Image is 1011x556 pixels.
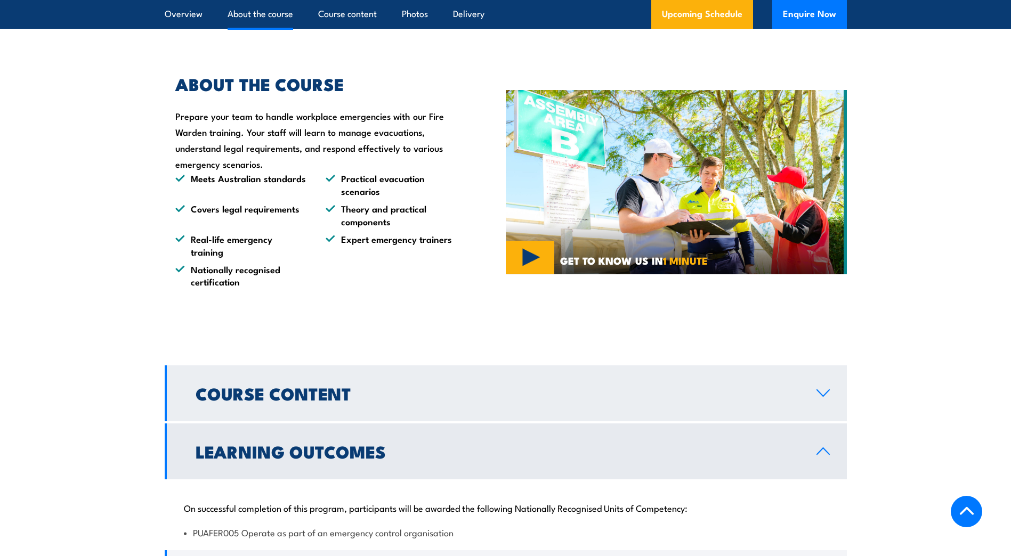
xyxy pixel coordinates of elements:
h2: Learning Outcomes [196,444,799,459]
li: Real-life emergency training [175,233,306,258]
div: Prepare your team to handle workplace emergencies with our Fire Warden training. Your staff will ... [165,76,457,288]
li: Nationally recognised certification [175,263,306,288]
li: Meets Australian standards [175,172,306,197]
h2: ABOUT THE COURSE [175,76,457,91]
strong: 1 MINUTE [663,252,708,268]
h2: Course Content [196,386,799,400]
li: Covers legal requirements [175,202,306,227]
li: Expert emergency trainers [326,233,457,258]
a: Learning Outcomes [165,423,847,479]
li: Theory and practical components [326,202,457,227]
li: Practical evacuation scenarios [326,172,457,197]
p: On successful completion of this program, participants will be awarded the following Nationally R... [184,502,828,513]
a: Course Content [165,365,847,421]
li: PUAFER005 Operate as part of an emergency control organisation [184,526,828,538]
span: GET TO KNOW US IN [560,256,708,265]
img: Fire Warden and Chief Fire Warden Training [506,90,847,274]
